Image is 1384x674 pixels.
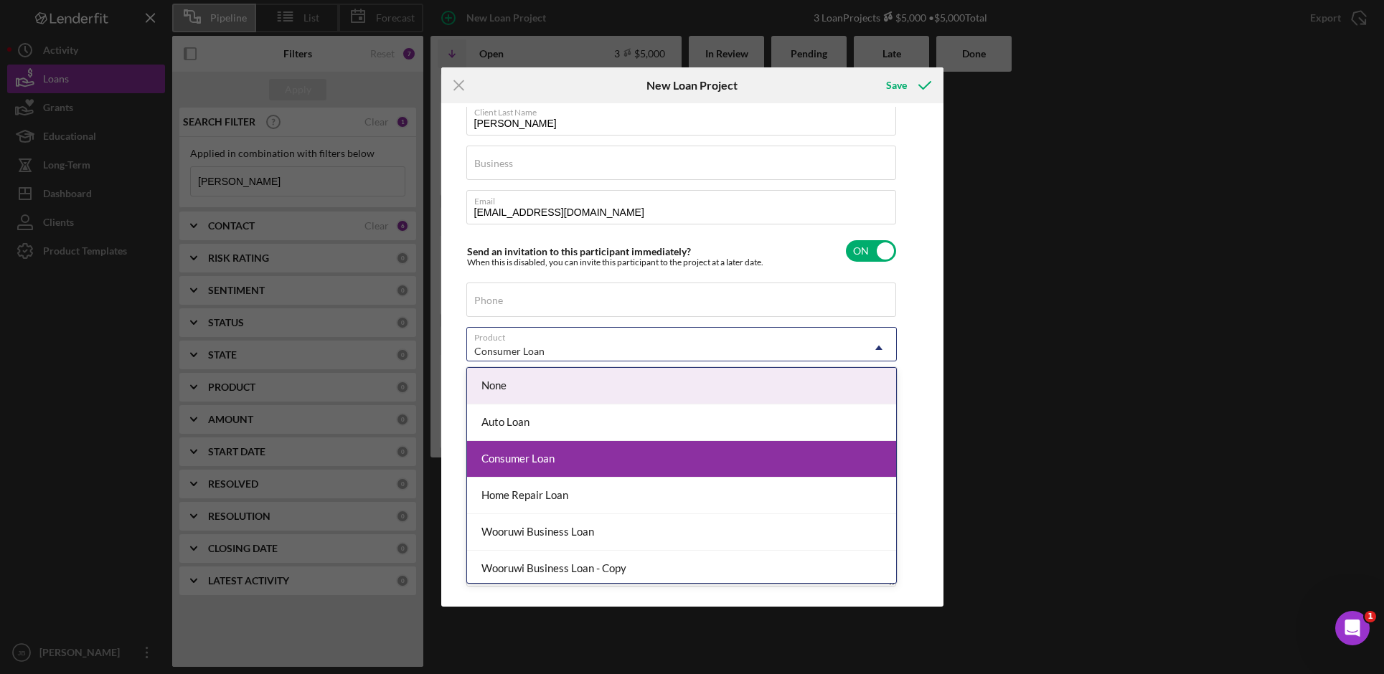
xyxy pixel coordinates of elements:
div: Wooruwi Business Loan - Copy [467,551,896,587]
span: Home [33,483,62,493]
iframe: Intercom live chat [1335,611,1370,645]
div: Consumer Loan [467,441,896,478]
span: 1 [1365,611,1376,622]
button: Save [872,71,943,100]
h1: Messages [106,6,184,31]
div: Auto Loan [467,404,896,441]
label: Business [474,158,513,169]
h6: New Loan Project [646,79,738,92]
label: Client Last Name [474,102,896,118]
div: Consumer Loan [474,346,545,357]
label: Send an invitation to this participant immediately? [467,245,691,257]
div: • [DATE] [137,118,177,133]
div: • [DATE] [137,65,177,80]
div: Wooruwi Business Loan [467,514,896,551]
span: Help [227,483,250,493]
div: [PERSON_NAME] [51,65,134,80]
div: Save [886,71,907,100]
div: When this is disabled, you can invite this participant to the project at a later date. [467,257,763,267]
label: Email [474,191,896,207]
img: Profile image for Allison [17,103,45,132]
div: [PERSON_NAME] [51,118,134,133]
button: Send us a message [66,378,221,407]
div: Home Repair Loan [467,478,896,514]
div: None [467,368,896,404]
button: Help [192,447,287,505]
button: Messages [95,447,191,505]
div: Close [252,6,278,32]
label: Phone [474,295,503,306]
span: Messages [116,483,171,493]
img: Profile image for David [17,50,45,79]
